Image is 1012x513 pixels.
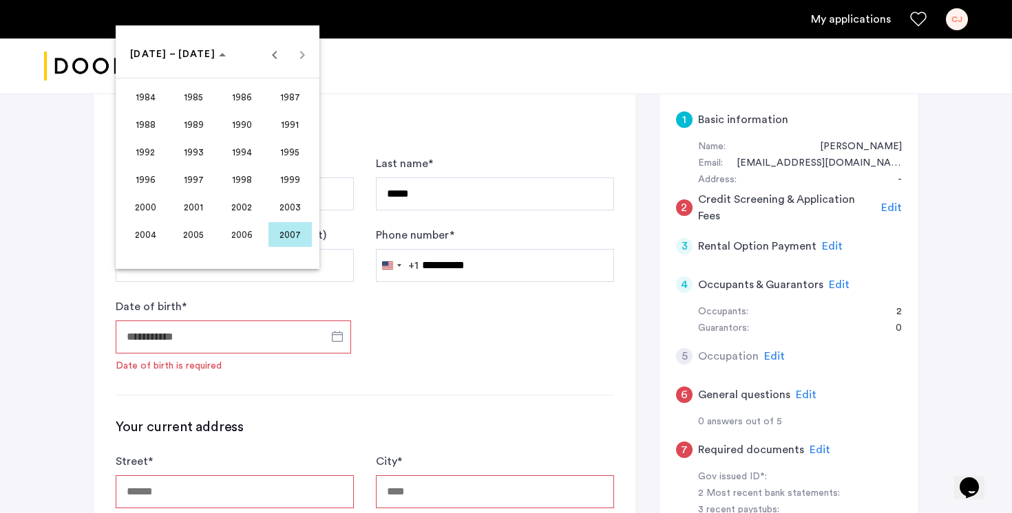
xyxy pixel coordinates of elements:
[169,138,218,166] button: 1993
[121,83,169,111] button: 1984
[124,222,167,247] span: 2004
[172,195,215,219] span: 2001
[220,195,264,219] span: 2002
[218,83,266,111] button: 1986
[220,167,264,192] span: 1998
[268,112,312,137] span: 1991
[220,85,264,109] span: 1986
[169,83,218,111] button: 1985
[954,458,998,499] iframe: chat widget
[172,85,215,109] span: 1985
[268,140,312,164] span: 1995
[220,222,264,247] span: 2006
[124,167,167,192] span: 1996
[266,193,314,221] button: 2003
[172,112,215,137] span: 1989
[218,166,266,193] button: 1998
[220,140,264,164] span: 1994
[266,221,314,248] button: 2007
[130,50,215,59] span: [DATE] – [DATE]
[218,221,266,248] button: 2006
[169,166,218,193] button: 1997
[124,140,167,164] span: 1992
[268,222,312,247] span: 2007
[169,193,218,221] button: 2001
[125,42,231,67] button: Choose date
[169,221,218,248] button: 2005
[124,195,167,219] span: 2000
[121,111,169,138] button: 1988
[268,167,312,192] span: 1999
[266,138,314,166] button: 1995
[266,166,314,193] button: 1999
[266,83,314,111] button: 1987
[218,193,266,221] button: 2002
[121,221,169,248] button: 2004
[172,140,215,164] span: 1993
[172,167,215,192] span: 1997
[261,41,288,68] button: Previous 24 years
[169,111,218,138] button: 1989
[220,112,264,137] span: 1990
[268,195,312,219] span: 2003
[121,193,169,221] button: 2000
[218,138,266,166] button: 1994
[172,222,215,247] span: 2005
[266,111,314,138] button: 1991
[124,112,167,137] span: 1988
[121,166,169,193] button: 1996
[124,85,167,109] span: 1984
[121,138,169,166] button: 1992
[218,111,266,138] button: 1990
[268,85,312,109] span: 1987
